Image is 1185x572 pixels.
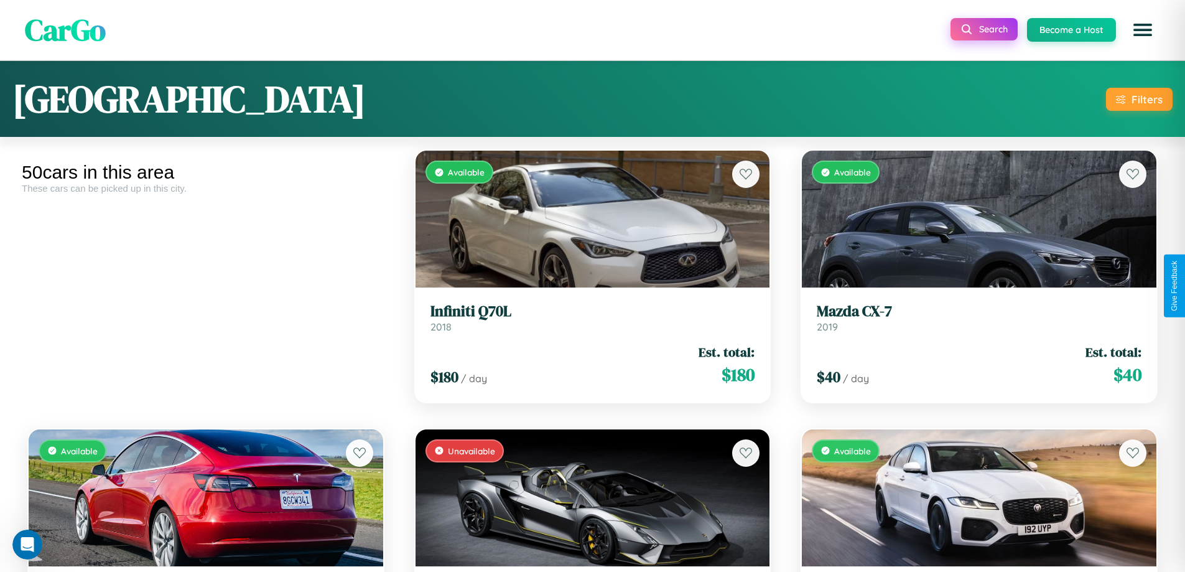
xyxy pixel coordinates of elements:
div: These cars can be picked up in this city. [22,183,390,194]
span: Est. total: [699,343,755,361]
span: Available [448,167,485,177]
h3: Infiniti Q70L [430,302,755,321]
button: Filters [1106,88,1173,111]
button: Become a Host [1027,18,1116,42]
div: Give Feedback [1170,261,1179,311]
span: Search [979,24,1008,35]
span: $ 40 [1113,362,1141,387]
div: 50 cars in this area [22,162,390,183]
iframe: Intercom live chat [12,530,42,560]
span: Available [61,446,98,456]
div: Filters [1132,93,1163,106]
span: / day [461,372,487,385]
span: Est. total: [1085,343,1141,361]
span: $ 180 [722,362,755,387]
h3: Mazda CX-7 [817,302,1141,321]
span: Available [834,446,871,456]
a: Mazda CX-72019 [817,302,1141,333]
span: 2019 [817,321,838,333]
span: / day [843,372,869,385]
span: 2018 [430,321,452,333]
button: Open menu [1125,12,1160,47]
span: $ 40 [817,367,840,387]
a: Infiniti Q70L2018 [430,302,755,333]
span: Unavailable [448,446,495,456]
span: $ 180 [430,367,458,387]
button: Search [950,18,1018,40]
h1: [GEOGRAPHIC_DATA] [12,73,366,124]
span: Available [834,167,871,177]
span: CarGo [25,9,106,50]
